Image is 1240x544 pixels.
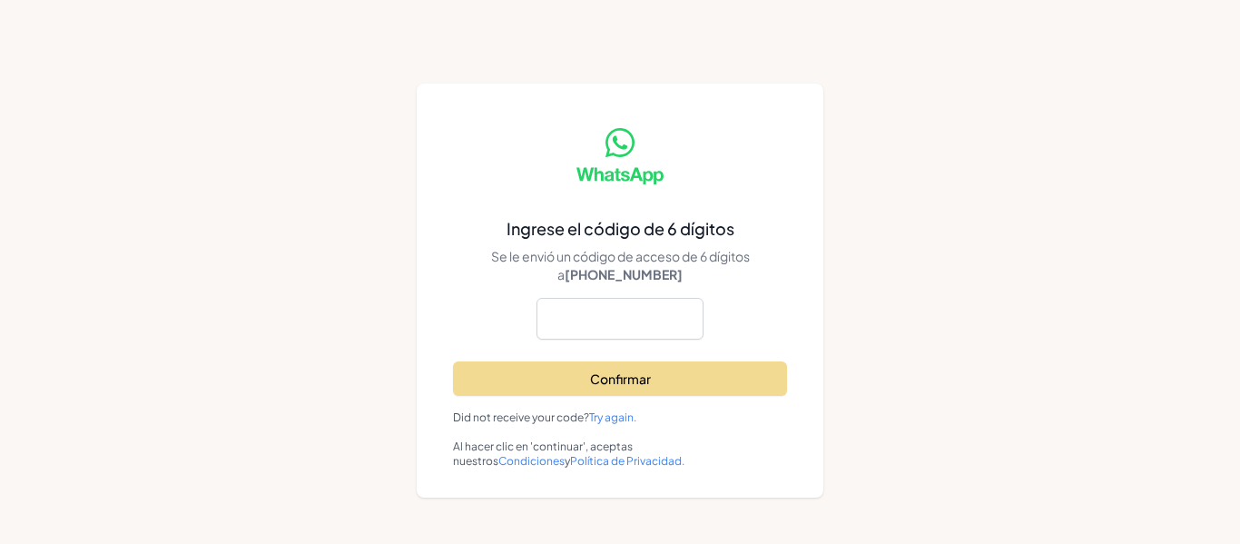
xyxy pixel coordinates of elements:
p: Did not receive your code? [453,410,787,425]
a: Condiciones [498,454,565,468]
a: Try again. [589,410,636,424]
button: Confirmar [453,361,787,396]
a: Política de Privacidad. [570,454,684,468]
b: [PHONE_NUMBER] [565,266,683,282]
img: whatsapp.f6588d5cb7bf46661b12dc8befa357a8.svg [576,128,664,184]
p: Se le envió un código de acceso de 6 dígitos a [453,247,787,283]
div: Ingrese el código de 6 dígitos [453,218,787,240]
p: Al hacer clic en 'continuar', aceptas nuestros y [453,440,787,469]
